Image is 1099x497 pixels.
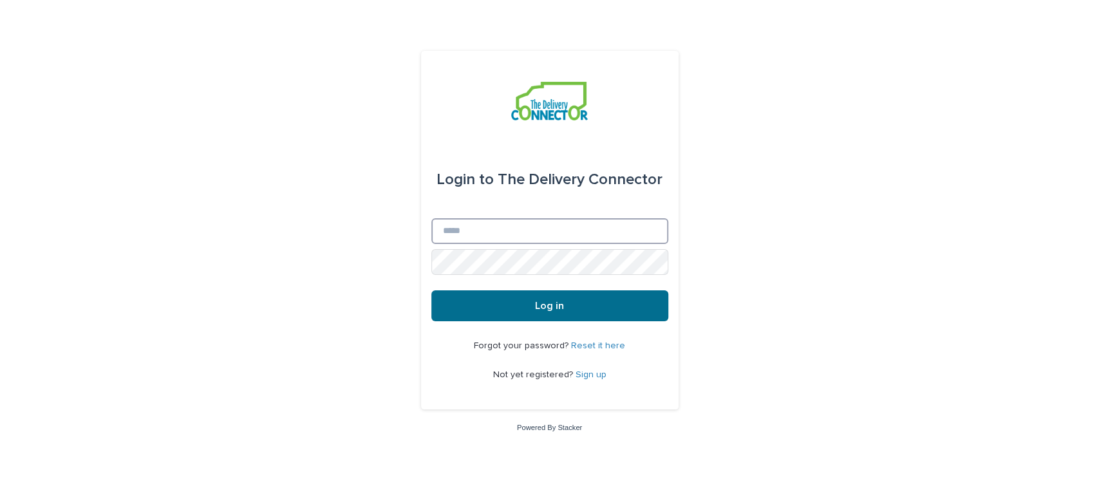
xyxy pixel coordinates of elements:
a: Sign up [576,370,606,379]
span: Not yet registered? [493,370,576,379]
a: Powered By Stacker [517,424,582,431]
span: Forgot your password? [474,341,571,350]
a: Reset it here [571,341,625,350]
button: Log in [431,290,668,321]
span: Log in [535,301,564,311]
span: Login to [437,172,494,187]
div: The Delivery Connector [437,162,662,198]
img: aCWQmA6OSGG0Kwt8cj3c [511,82,588,120]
